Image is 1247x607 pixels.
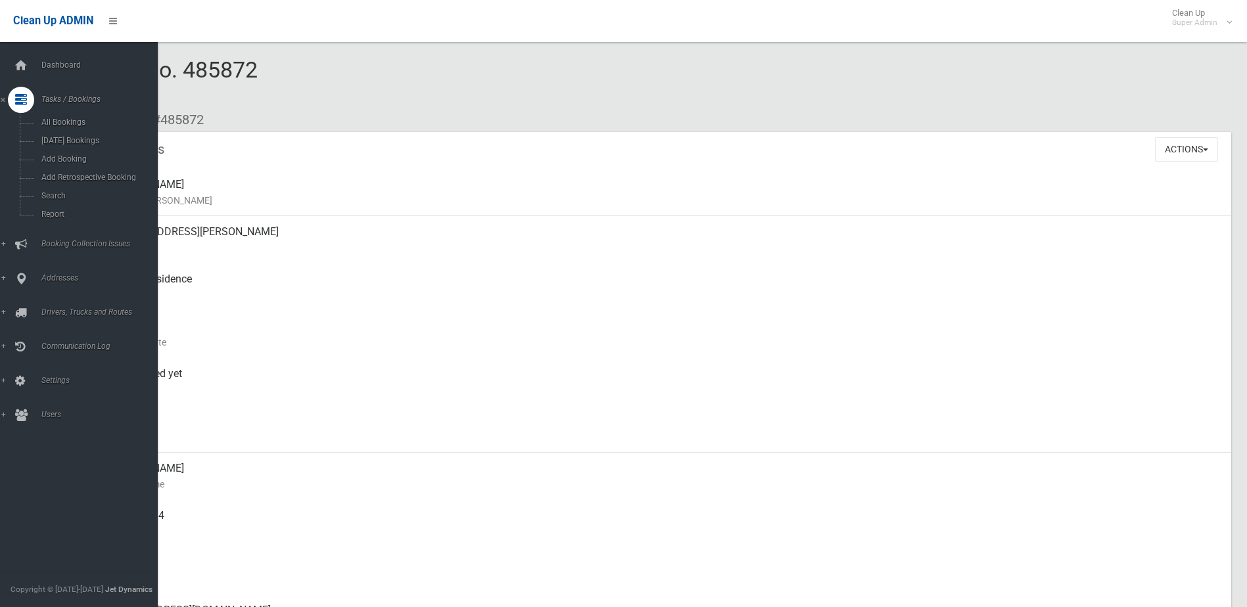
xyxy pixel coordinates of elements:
[11,585,103,594] span: Copyright © [DATE]-[DATE]
[37,376,168,385] span: Settings
[143,108,204,132] li: #485872
[37,273,168,282] span: Addresses
[105,585,153,594] strong: Jet Dynamics
[105,571,1221,587] small: Landline
[105,358,1221,405] div: Not collected yet
[58,56,258,108] span: Booking No. 485872
[37,136,156,145] span: [DATE] Bookings
[105,311,1221,358] div: [DATE]
[37,173,156,182] span: Add Retrospective Booking
[37,410,168,419] span: Users
[105,382,1221,397] small: Collected At
[105,524,1221,539] small: Mobile
[37,154,156,164] span: Add Booking
[105,453,1221,500] div: [PERSON_NAME]
[37,60,168,70] span: Dashboard
[105,547,1221,595] div: None given
[37,239,168,248] span: Booking Collection Issues
[105,405,1221,453] div: [DATE]
[13,14,93,27] span: Clean Up ADMIN
[105,192,1221,208] small: Name of [PERSON_NAME]
[1172,18,1217,28] small: Super Admin
[1155,137,1218,162] button: Actions
[105,169,1221,216] div: [PERSON_NAME]
[105,216,1221,263] div: [STREET_ADDRESS][PERSON_NAME]
[1165,8,1231,28] span: Clean Up
[37,342,168,351] span: Communication Log
[37,95,168,104] span: Tasks / Bookings
[105,334,1221,350] small: Collection Date
[105,263,1221,311] div: Front of Residence
[37,191,156,200] span: Search
[105,240,1221,256] small: Address
[105,429,1221,445] small: Zone
[105,476,1221,492] small: Contact Name
[37,210,156,219] span: Report
[37,118,156,127] span: All Bookings
[105,287,1221,303] small: Pickup Point
[105,500,1221,547] div: 0415468484
[37,307,168,317] span: Drivers, Trucks and Routes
